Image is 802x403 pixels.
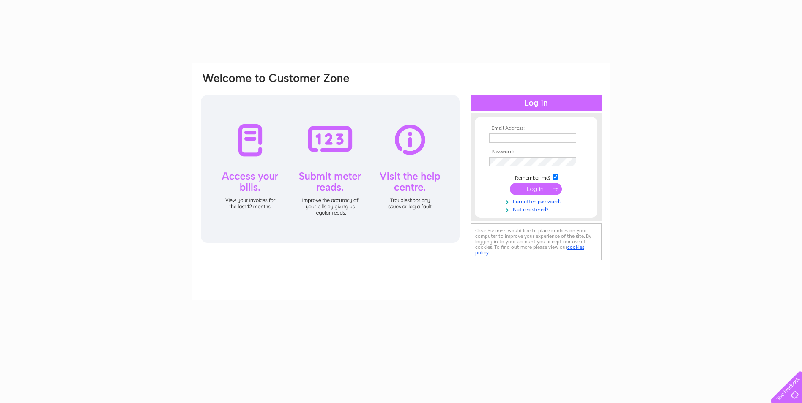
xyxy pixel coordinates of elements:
[487,173,585,181] td: Remember me?
[487,125,585,131] th: Email Address:
[471,223,602,260] div: Clear Business would like to place cookies on your computer to improve your experience of the sit...
[489,205,585,213] a: Not registered?
[475,244,584,256] a: cookies policy
[489,197,585,205] a: Forgotten password?
[487,149,585,155] th: Password:
[510,183,562,195] input: Submit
